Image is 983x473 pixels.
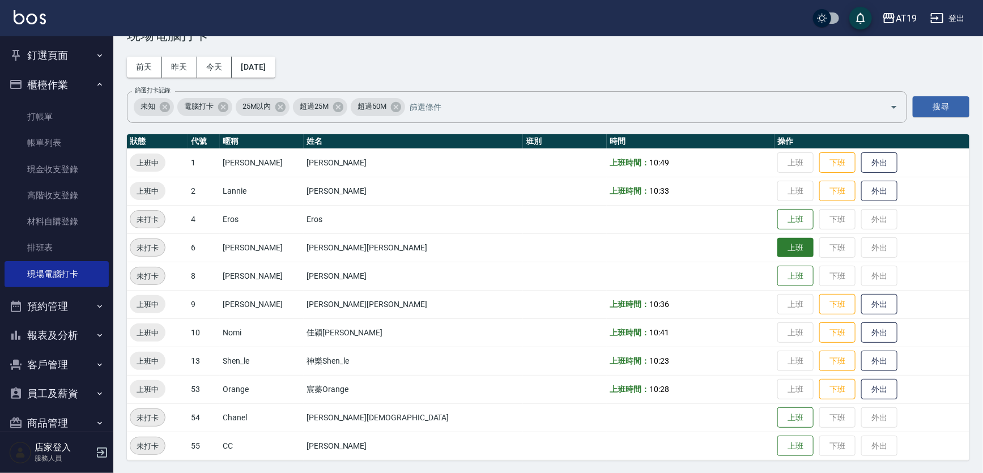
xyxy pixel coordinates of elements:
[819,181,856,202] button: 下班
[236,101,278,112] span: 25M以內
[878,7,921,30] button: AT19
[188,347,220,375] td: 13
[134,101,162,112] span: 未知
[777,238,814,258] button: 上班
[649,328,669,337] span: 10:41
[188,403,220,432] td: 54
[35,453,92,463] p: 服務人員
[861,322,897,343] button: 外出
[610,300,649,309] b: 上班時間：
[861,351,897,372] button: 外出
[610,186,649,195] b: 上班時間：
[351,101,393,112] span: 超過50M
[197,57,232,78] button: 今天
[177,98,232,116] div: 電腦打卡
[777,266,814,287] button: 上班
[220,318,304,347] td: Nomi
[188,262,220,290] td: 8
[5,104,109,130] a: 打帳單
[130,412,165,424] span: 未打卡
[777,407,814,428] button: 上班
[236,98,290,116] div: 25M以內
[5,350,109,380] button: 客戶管理
[5,70,109,100] button: 櫃檯作業
[127,57,162,78] button: 前天
[861,294,897,315] button: 外出
[188,375,220,403] td: 53
[819,379,856,400] button: 下班
[304,318,523,347] td: 佳穎[PERSON_NAME]
[304,177,523,205] td: [PERSON_NAME]
[5,261,109,287] a: 現場電腦打卡
[5,321,109,350] button: 報表及分析
[177,101,220,112] span: 電腦打卡
[351,98,405,116] div: 超過50M
[5,130,109,156] a: 帳單列表
[35,442,92,453] h5: 店家登入
[5,379,109,408] button: 員工及薪資
[188,233,220,262] td: 6
[220,233,304,262] td: [PERSON_NAME]
[777,436,814,457] button: 上班
[220,205,304,233] td: Eros
[861,152,897,173] button: 外出
[819,152,856,173] button: 下班
[610,356,649,365] b: 上班時間：
[220,432,304,460] td: CC
[926,8,969,29] button: 登出
[188,134,220,149] th: 代號
[5,182,109,208] a: 高階收支登錄
[649,356,669,365] span: 10:23
[220,403,304,432] td: Chanel
[775,134,969,149] th: 操作
[220,375,304,403] td: Orange
[220,290,304,318] td: [PERSON_NAME]
[649,186,669,195] span: 10:33
[130,383,165,395] span: 上班中
[5,208,109,235] a: 材料自購登錄
[130,185,165,197] span: 上班中
[130,157,165,169] span: 上班中
[304,148,523,177] td: [PERSON_NAME]
[304,375,523,403] td: 宸蓁Orange
[304,134,523,149] th: 姓名
[232,57,275,78] button: [DATE]
[607,134,775,149] th: 時間
[304,233,523,262] td: [PERSON_NAME][PERSON_NAME]
[304,205,523,233] td: Eros
[304,262,523,290] td: [PERSON_NAME]
[130,355,165,367] span: 上班中
[649,158,669,167] span: 10:49
[819,322,856,343] button: 下班
[407,97,870,117] input: 篩選條件
[188,290,220,318] td: 9
[130,242,165,254] span: 未打卡
[649,300,669,309] span: 10:36
[304,432,523,460] td: [PERSON_NAME]
[896,11,917,25] div: AT19
[220,262,304,290] td: [PERSON_NAME]
[188,318,220,347] td: 10
[861,181,897,202] button: 外出
[5,156,109,182] a: 現金收支登錄
[5,41,109,70] button: 釘選頁面
[188,148,220,177] td: 1
[188,177,220,205] td: 2
[293,98,347,116] div: 超過25M
[162,57,197,78] button: 昨天
[849,7,872,29] button: save
[188,432,220,460] td: 55
[220,134,304,149] th: 暱稱
[649,385,669,394] span: 10:28
[14,10,46,24] img: Logo
[220,148,304,177] td: [PERSON_NAME]
[130,440,165,452] span: 未打卡
[304,290,523,318] td: [PERSON_NAME][PERSON_NAME]
[135,86,171,95] label: 篩選打卡記錄
[220,177,304,205] td: Lannie
[819,294,856,315] button: 下班
[130,270,165,282] span: 未打卡
[130,214,165,225] span: 未打卡
[5,292,109,321] button: 預約管理
[523,134,607,149] th: 班別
